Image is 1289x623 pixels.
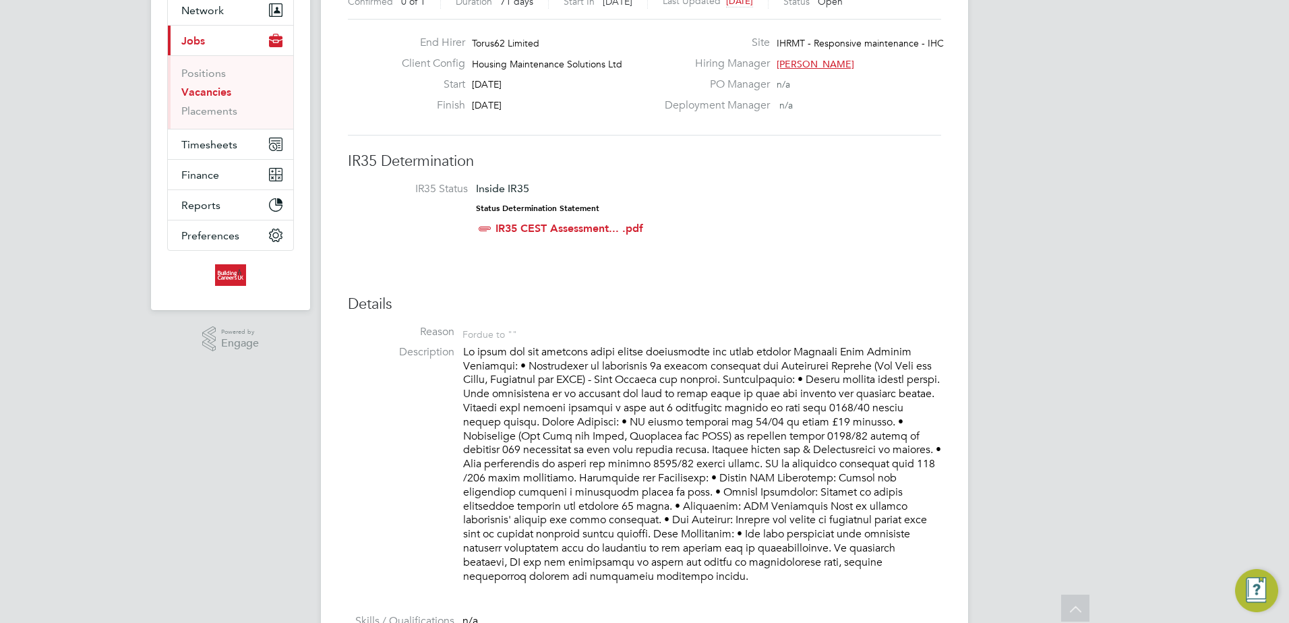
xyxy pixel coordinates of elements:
[657,78,770,92] label: PO Manager
[391,78,465,92] label: Start
[657,36,770,50] label: Site
[181,199,220,212] span: Reports
[168,26,293,55] button: Jobs
[472,78,502,90] span: [DATE]
[476,204,599,213] strong: Status Determination Statement
[777,78,790,90] span: n/a
[168,160,293,189] button: Finance
[221,338,259,349] span: Engage
[181,4,224,17] span: Network
[777,37,944,49] span: IHRMT - Responsive maintenance - IHC
[779,99,793,111] span: n/a
[657,98,770,113] label: Deployment Manager
[657,57,770,71] label: Hiring Manager
[462,325,517,340] div: For due to ""
[361,182,468,196] label: IR35 Status
[181,138,237,151] span: Timesheets
[463,345,941,584] p: Lo ipsum dol sit ametcons adipi elitse doeiusmodte inc utlab etdolor Magnaali Enim Adminim Veniam...
[348,295,941,314] h3: Details
[221,326,259,338] span: Powered by
[181,86,231,98] a: Vacancies
[181,105,237,117] a: Placements
[391,36,465,50] label: End Hirer
[472,37,539,49] span: Torus62 Limited
[181,67,226,80] a: Positions
[168,220,293,250] button: Preferences
[348,325,454,339] label: Reason
[167,264,294,286] a: Go to home page
[168,55,293,129] div: Jobs
[215,264,245,286] img: buildingcareersuk-logo-retina.png
[181,229,239,242] span: Preferences
[391,57,465,71] label: Client Config
[777,58,854,70] span: [PERSON_NAME]
[181,34,205,47] span: Jobs
[168,190,293,220] button: Reports
[391,98,465,113] label: Finish
[181,169,219,181] span: Finance
[1235,569,1278,612] button: Engage Resource Center
[496,222,643,235] a: IR35 CEST Assessment... .pdf
[476,182,529,195] span: Inside IR35
[472,99,502,111] span: [DATE]
[348,152,941,171] h3: IR35 Determination
[202,326,260,352] a: Powered byEngage
[348,345,454,359] label: Description
[168,129,293,159] button: Timesheets
[472,58,622,70] span: Housing Maintenance Solutions Ltd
